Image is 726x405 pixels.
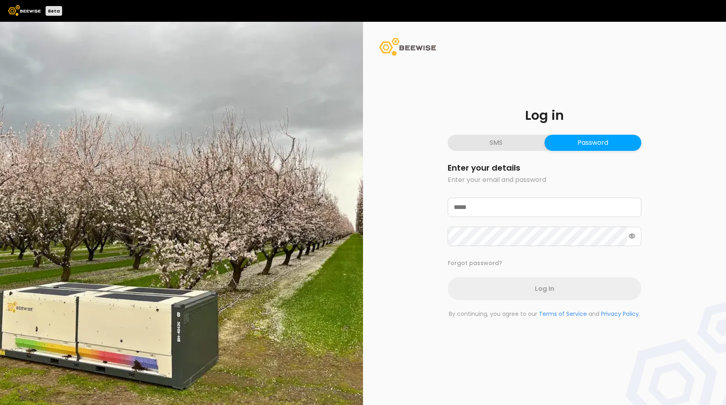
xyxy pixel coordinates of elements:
p: Enter your email and password [448,175,641,185]
img: Beewise logo [8,5,41,16]
span: Log In [535,284,554,294]
a: Terms of Service [539,310,587,318]
button: SMS [448,135,544,151]
h2: Enter your details [448,164,641,172]
h1: Log in [448,109,641,122]
button: Password [544,135,641,151]
p: By continuing, you agree to our and . [448,310,641,318]
button: Forgot password? [448,259,502,267]
a: Privacy Policy [601,310,639,318]
button: Log In [448,277,641,300]
div: Beta [46,6,62,16]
